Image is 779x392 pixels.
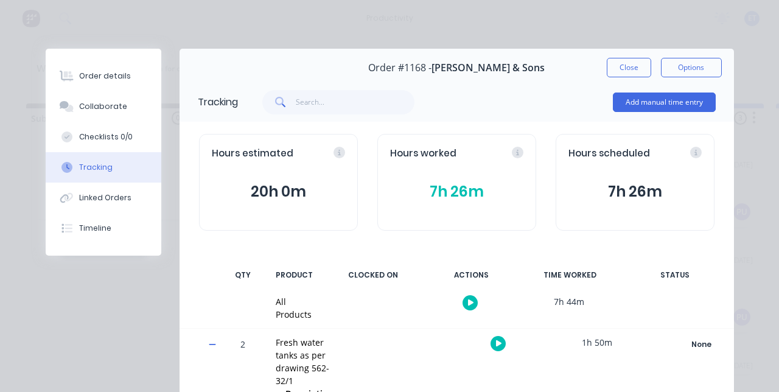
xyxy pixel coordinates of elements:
div: Fresh water tanks as per drawing 562-32/1 [276,336,340,387]
button: Checklists 0/0 [46,122,161,152]
span: Hours worked [390,147,456,161]
div: STATUS [623,262,727,288]
button: Timeline [46,213,161,243]
div: 7h 44m [523,288,615,315]
div: Checklists 0/0 [79,131,133,142]
button: Collaborate [46,91,161,122]
div: PRODUCT [268,262,320,288]
div: CLOCKED ON [327,262,419,288]
div: Linked Orders [79,192,131,203]
span: Hours estimated [212,147,293,161]
span: Hours scheduled [568,147,650,161]
div: QTY [225,262,261,288]
div: Collaborate [79,101,127,112]
div: None [658,337,746,352]
button: Tracking [46,152,161,183]
div: ACTIONS [426,262,517,288]
button: Linked Orders [46,183,161,213]
button: 20h 0m [212,180,345,203]
button: Add manual time entry [613,93,716,112]
button: 7h 26m [390,180,523,203]
span: [PERSON_NAME] & Sons [431,62,545,74]
div: Tracking [79,162,113,173]
div: TIME WORKED [525,262,616,288]
button: Order details [46,61,161,91]
div: Timeline [79,223,111,234]
button: Options [661,58,722,77]
span: Order #1168 - [368,62,431,74]
div: Tracking [198,95,238,110]
div: 1h 50m [551,329,643,356]
div: All Products [276,295,312,321]
button: 7h 26m [568,180,702,203]
button: Close [607,58,651,77]
button: None [657,336,746,353]
input: Search... [296,90,414,114]
div: Order details [79,71,131,82]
